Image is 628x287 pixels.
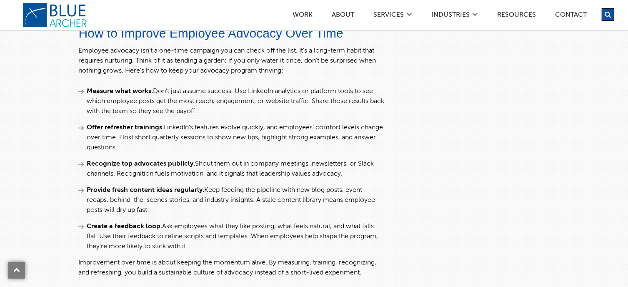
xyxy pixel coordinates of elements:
strong: Create a feedback loop. [87,223,162,230]
a: Industries [431,12,470,20]
a: Resources [497,12,537,20]
a: ABOUT [332,12,355,20]
p: Employee advocacy isn’t a one-time campaign you can check off the list. It’s a long-term habit th... [78,46,384,76]
a: logo [23,3,89,28]
li: Ask employees what they like posting, what feels natural, and what falls flat. Use their feedback... [78,222,384,252]
li: LinkedIn’s features evolve quickly, and employees’ comfort levels change over time. Host short qu... [78,123,384,153]
strong: Measure what works. [87,88,153,95]
strong: Offer refresher trainings. [87,124,164,131]
a: SERVICES [373,12,405,20]
p: Improvement over time is about keeping the momentum alive. By measuring, training, recognizing, a... [78,258,384,278]
a: Work [293,12,313,20]
li: Keep feeding the pipeline with new blog posts, event recaps, behind-the-scenes stories, and indus... [78,185,384,215]
strong: Provide fresh content ideas regularly. [87,187,204,194]
strong: Recognize top advocates publicly. [87,161,195,167]
li: Don’t just assume success. Use LinkedIn analytics or platform tools to see which employee posts g... [78,86,384,116]
li: Shout them out in company meetings, newsletters, or Slack channels. Recognition fuels motivation,... [78,159,384,179]
a: Contact [555,12,588,20]
h2: How to Improve Employee Advocacy Over Time [78,27,384,40]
